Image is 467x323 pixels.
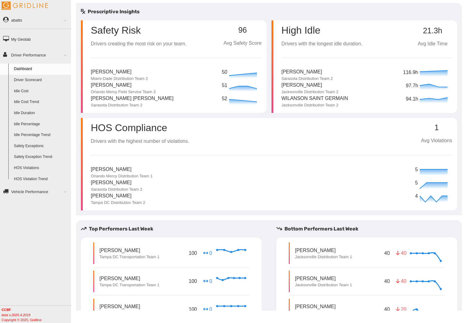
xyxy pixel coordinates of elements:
p: Drivers with the longest idle duration. [281,40,362,48]
p: [PERSON_NAME] [PERSON_NAME] [91,95,174,102]
a: Idle Percentage [11,119,71,130]
p: 0 [203,278,212,285]
p: Jacksonville Distribution Team 6 [99,310,157,316]
h5: Prescriptive Insights [81,8,140,15]
a: Idle Cost [11,86,71,97]
p: Tampa DC Transportation Team 1 [99,282,159,288]
p: HOS Compliance [91,123,189,133]
p: 51 [222,82,228,89]
p: [PERSON_NAME] [91,81,156,89]
p: 0 [203,306,212,313]
p: [PERSON_NAME] [281,68,333,76]
p: Sarasota Distribution Team 2 [281,76,333,81]
p: Jacksonville Distribution Team 2 [281,89,339,95]
p: Avg Safety Score [224,39,262,47]
p: High Idle [281,25,362,35]
p: Orlando Mercy Field Service Team 3 [91,89,156,95]
h5: Bottom Performers Last Week [276,225,462,233]
p: [PERSON_NAME] [99,303,157,310]
p: Jacksonville Distribution Team 1 [295,254,352,260]
p: [PERSON_NAME] [91,192,145,200]
img: Gridline [2,2,48,10]
p: [PERSON_NAME] [295,247,352,254]
p: [PERSON_NAME] [91,166,153,173]
p: 40 [396,278,406,285]
p: 100 [187,248,198,258]
a: Idle Percentage Trend [11,130,71,141]
a: HOS Violations [11,163,71,174]
p: Avg Violations [421,137,452,145]
p: 5 [415,166,418,174]
a: Safety Exceptions [11,141,71,152]
p: Tampa DC Transportation Team 1 [99,254,159,260]
i: beta v.2025.4.2019 [2,313,30,317]
a: Safety Exception Trend [11,151,71,163]
a: Idle Cost Trend [11,97,71,108]
p: 116.9h [403,69,418,81]
div: Copyright © 2025, Gridline [2,307,71,322]
p: Drivers with the highest number of violations. [91,138,189,145]
p: Jacksonville Distribution Team 1 [295,282,352,288]
p: 52 [222,95,228,103]
b: CCBF [2,308,11,312]
p: 1 [421,123,452,132]
a: HOS Violation Trend [11,174,71,185]
p: 20 [396,306,406,313]
p: Tampa DC Distribution Team 2 [91,200,145,205]
p: 97.7h [406,82,418,94]
p: Jacksonville Distribution Team 2 [281,102,348,108]
p: 96 [224,26,262,35]
a: Dashboard [11,64,71,75]
p: 100 [187,304,198,314]
p: Drivers creating the most risk on your team. [91,40,186,48]
p: [PERSON_NAME] [99,275,159,282]
a: Driver Scorecard [11,75,71,86]
h5: Top Performers Last Week [81,225,267,233]
p: 4 [415,193,418,200]
p: [PERSON_NAME] [99,247,159,254]
p: [PERSON_NAME] [91,68,148,76]
p: [PERSON_NAME] [281,81,339,89]
p: 40 [383,304,391,314]
p: 50 [222,68,228,76]
p: [PERSON_NAME] [295,275,352,282]
p: Miami-Dade Distribution Team 2 [91,76,148,81]
p: 100 [187,276,198,286]
a: Idle Duration [11,108,71,119]
p: 40 [396,250,406,257]
p: 40 [383,248,391,258]
p: 5 [415,179,418,187]
p: [PERSON_NAME] [295,303,360,310]
p: Sarasota Distribution Team 2 [91,187,142,192]
p: Wilanson Saint Germain [281,95,348,102]
p: 21.3h [413,27,452,35]
p: 0 [203,250,212,257]
p: 40 [383,276,391,286]
p: 94.1h [406,95,418,108]
p: Avg Idle Time [413,40,452,48]
p: [PERSON_NAME] [91,179,142,187]
p: Orlando Mercy Distribution Team 1 [91,173,153,179]
p: Safety Risk [91,25,186,35]
p: Sarasota Distribution Team 2 [91,102,174,108]
p: Orlando Mercy Field Service Team 3 [295,310,360,316]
